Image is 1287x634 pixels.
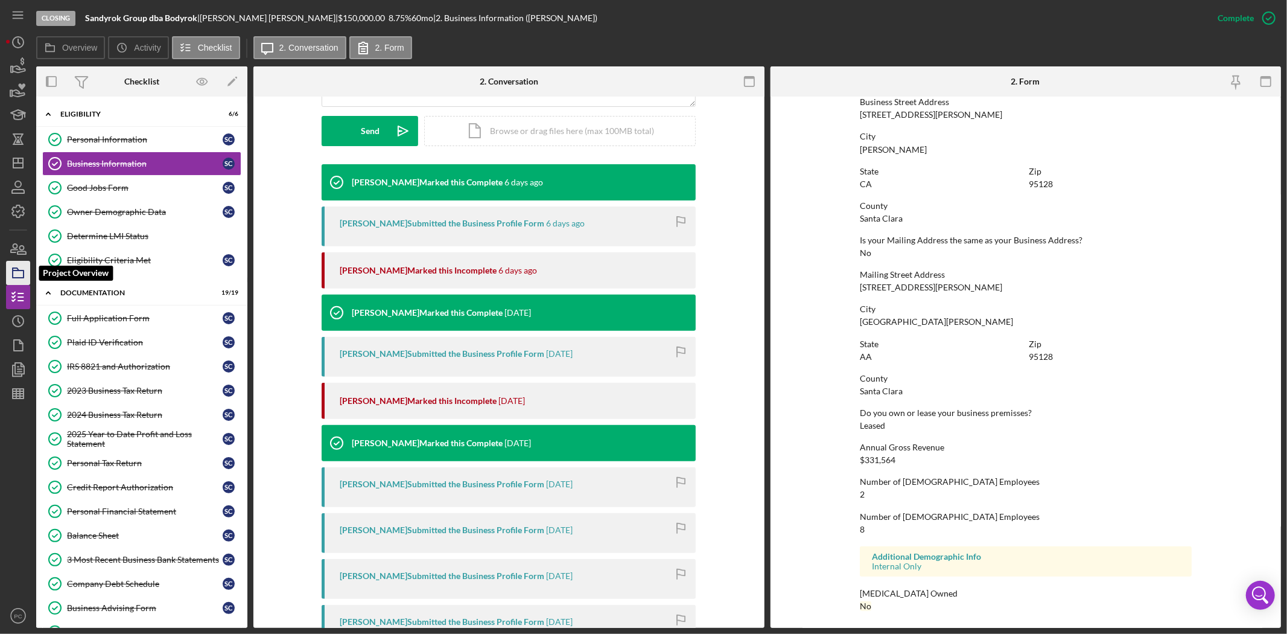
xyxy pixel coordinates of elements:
[860,352,872,362] div: AA
[322,116,418,146] button: Send
[67,338,223,347] div: Plaid ID Verification
[42,354,241,379] a: IRS 8821 and AuthorizationSC
[860,270,1192,280] div: Mailing Street Address
[223,360,235,373] div: S C
[223,385,235,397] div: S C
[860,525,865,534] div: 8
[860,235,1192,245] div: Is your Mailing Address the same as your Business Address?
[67,135,223,144] div: Personal Information
[279,43,338,53] label: 2. Conversation
[42,200,241,224] a: Owner Demographic DataSC
[860,248,871,258] div: No
[223,433,235,445] div: S C
[860,477,1192,487] div: Number of [DEMOGRAPHIC_DATA] Employees
[340,617,544,627] div: [PERSON_NAME] Submitted the Business Profile Form
[872,552,1180,562] div: Additional Demographic Info
[860,317,1013,327] div: [GEOGRAPHIC_DATA][PERSON_NAME]
[42,224,241,248] a: Determine LMI Status
[223,481,235,493] div: S C
[42,475,241,499] a: Credit Report AuthorizationSC
[860,408,1192,418] div: Do you own or lease your business premisses?
[498,396,525,406] time: 2025-07-09 22:51
[85,13,200,23] div: |
[1206,6,1281,30] button: Complete
[340,571,544,581] div: [PERSON_NAME] Submitted the Business Profile Form
[60,110,208,118] div: Eligibility
[546,219,585,228] time: 2025-08-15 17:02
[223,409,235,421] div: S C
[340,349,544,359] div: [PERSON_NAME] Submitted the Business Profile Form
[6,604,30,628] button: PC
[223,206,235,218] div: S C
[1011,77,1040,86] div: 2. Form
[67,313,223,323] div: Full Application Form
[67,207,223,217] div: Owner Demographic Data
[361,116,380,146] div: Send
[504,438,531,448] time: 2025-06-24 20:53
[67,183,223,193] div: Good Jobs Form
[42,127,241,152] a: Personal InformationSC
[85,13,197,23] b: Sandyrok Group dba Bodyrok
[67,231,241,241] div: Determine LMI Status
[546,349,573,359] time: 2025-07-09 22:51
[67,458,223,468] div: Personal Tax Return
[42,524,241,548] a: Balance SheetSC
[860,421,885,431] div: Leased
[340,479,544,489] div: [PERSON_NAME] Submitted the Business Profile Form
[223,182,235,194] div: S C
[1029,167,1192,176] div: Zip
[42,379,241,403] a: 2023 Business Tax ReturnSC
[860,179,872,189] div: CA
[860,339,1023,349] div: State
[42,306,241,330] a: Full Application FormSC
[223,602,235,614] div: S C
[860,201,1192,211] div: County
[223,254,235,266] div: S C
[1029,352,1053,362] div: 95128
[223,158,235,170] div: S C
[498,266,537,275] time: 2025-08-15 17:01
[352,178,503,187] div: [PERSON_NAME] Marked this Complete
[860,455,895,465] div: $331,564
[349,36,412,59] button: 2. Form
[67,362,223,371] div: IRS 8821 and Authorization
[67,482,223,492] div: Credit Report Authorization
[60,289,208,296] div: Documentation
[67,429,223,449] div: 2025 Year to Date Profit and Loss Statement
[860,167,1023,176] div: State
[480,77,538,86] div: 2. Conversation
[42,403,241,427] a: 2024 Business Tax ReturnSC
[860,145,927,155] div: [PERSON_NAME]
[36,11,75,26] div: Closing
[860,214,903,223] div: Santa Clara
[1246,581,1275,610] div: Open Intercom Messenger
[42,427,241,451] a: 2025 Year to Date Profit and Loss StatementSC
[546,479,573,489] time: 2025-06-24 20:53
[42,330,241,354] a: Plaid ID VerificationSC
[14,613,22,620] text: PC
[134,43,160,53] label: Activity
[223,336,235,348] div: S C
[67,159,223,168] div: Business Information
[36,36,105,59] button: Overview
[223,133,235,146] div: S C
[340,219,544,228] div: [PERSON_NAME] Submitted the Business Profile Form
[546,571,573,581] time: 2025-06-24 20:50
[412,13,433,23] div: 60 mo
[1218,6,1254,30] div: Complete
[860,443,1192,452] div: Annual Gross Revenue
[504,178,543,187] time: 2025-08-15 17:02
[253,36,346,59] button: 2. Conversation
[352,308,503,318] div: [PERSON_NAME] Marked this Complete
[124,77,159,86] div: Checklist
[172,36,240,59] button: Checklist
[352,438,503,448] div: [PERSON_NAME] Marked this Complete
[42,572,241,596] a: Company Debt ScheduleSC
[67,410,223,420] div: 2024 Business Tax Return
[223,578,235,590] div: S C
[42,451,241,475] a: Personal Tax ReturnSC
[42,499,241,524] a: Personal Financial StatementSC
[223,530,235,542] div: S C
[860,386,903,396] div: Santa Clara
[42,548,241,572] a: 3 Most Recent Business Bank StatementsSC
